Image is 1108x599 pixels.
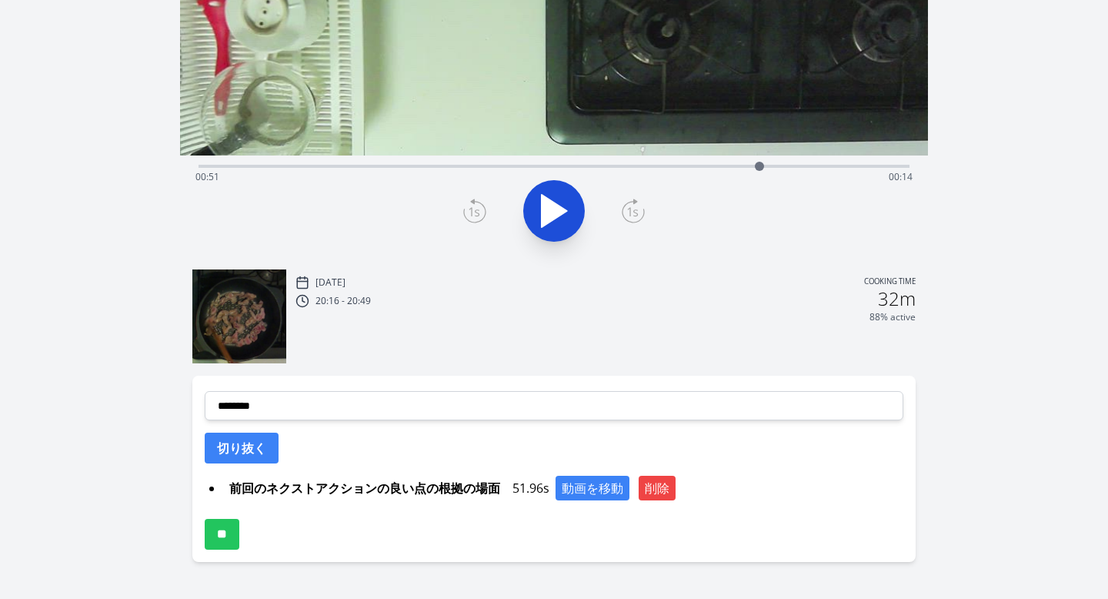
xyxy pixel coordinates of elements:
button: 動画を移動 [556,476,629,500]
img: 250924111739_thumb.jpeg [192,269,286,363]
h2: 32m [878,289,916,308]
div: 51.96s [223,476,904,500]
p: Cooking time [864,276,916,289]
p: [DATE] [315,276,345,289]
p: 20:16 - 20:49 [315,295,371,307]
p: 88% active [869,311,916,323]
span: 前回のネクストアクションの良い点の根拠の場面 [223,476,506,500]
span: 00:14 [889,170,913,183]
button: 切り抜く [205,433,279,463]
span: 00:51 [195,170,219,183]
button: 削除 [639,476,676,500]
